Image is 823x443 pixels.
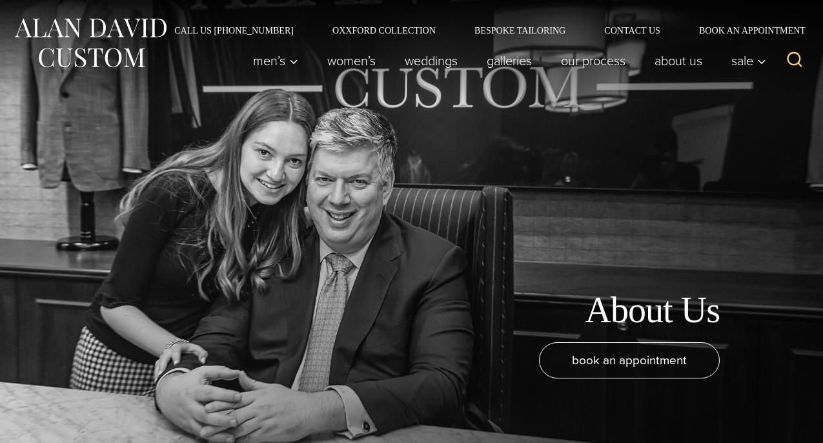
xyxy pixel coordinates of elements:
nav: Secondary Navigation [155,26,810,35]
a: Call Us [PHONE_NUMBER] [155,26,313,35]
span: Men’s [253,54,298,67]
a: Bespoke Tailoring [455,26,585,35]
a: Women’s [313,48,391,74]
span: Sale [731,54,766,67]
a: Contact Us [585,26,680,35]
a: weddings [391,48,472,74]
a: Oxxford Collection [313,26,455,35]
h1: About Us [585,289,720,332]
a: book an appointment [539,342,720,378]
a: Galleries [472,48,547,74]
img: Alan David Custom [13,14,168,72]
a: Book an Appointment [680,26,810,35]
button: View Search Form [779,45,810,76]
a: About Us [640,48,717,74]
nav: Primary Navigation [239,48,773,74]
span: book an appointment [572,351,687,369]
a: Our Process [547,48,640,74]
